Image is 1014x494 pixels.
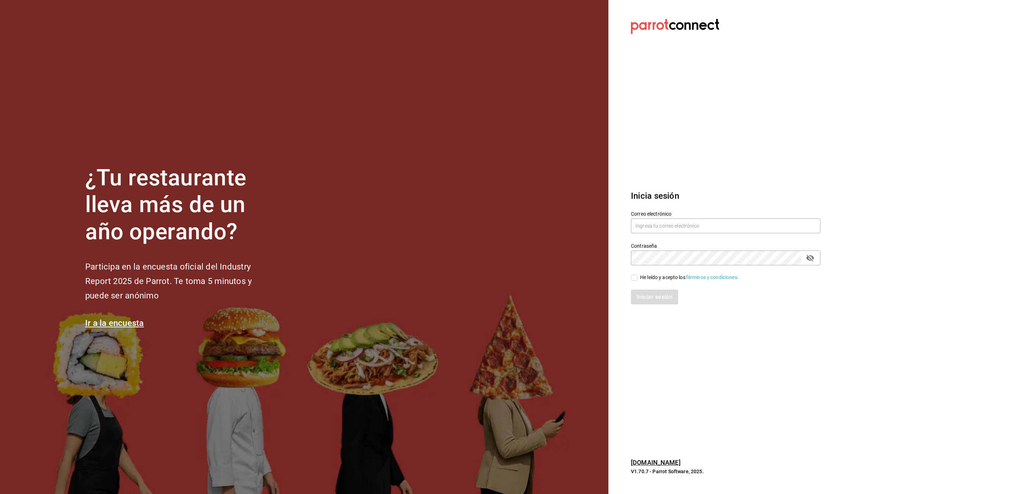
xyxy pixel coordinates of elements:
h2: Participa en la encuesta oficial del Industry Report 2025 de Parrot. Te toma 5 minutos y puede se... [85,260,275,303]
a: [DOMAIN_NAME] [631,459,681,466]
button: passwordField [804,252,816,264]
a: Términos y condiciones. [686,274,739,280]
p: V1.70.7 - Parrot Software, 2025. [631,468,820,475]
div: He leído y acepto los [640,274,739,281]
label: Correo electrónico [631,211,820,216]
label: Contraseña [631,243,820,248]
input: Ingresa tu correo electrónico [631,218,820,233]
h1: ¿Tu restaurante lleva más de un año operando? [85,165,275,246]
a: Ir a la encuesta [85,318,144,328]
h3: Inicia sesión [631,190,820,202]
